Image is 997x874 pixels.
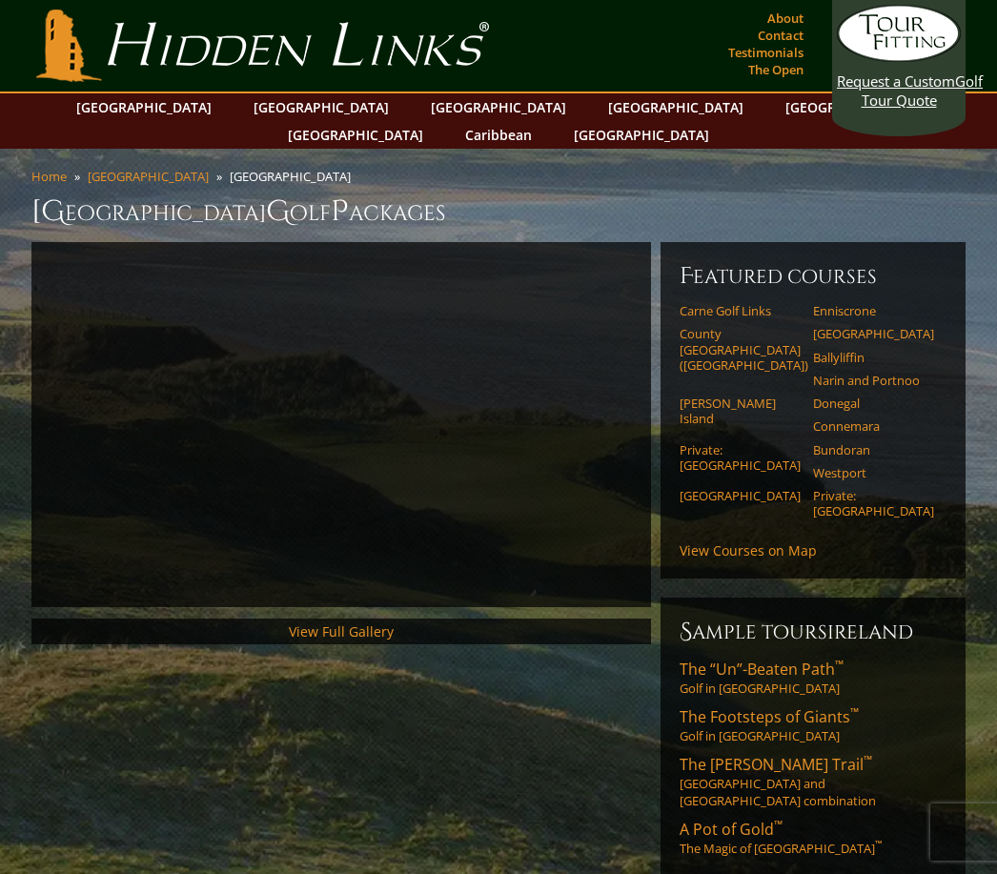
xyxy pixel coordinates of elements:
[680,819,783,840] span: A Pot of Gold
[776,93,930,121] a: [GEOGRAPHIC_DATA]
[837,71,955,91] span: Request a Custom
[31,168,67,185] a: Home
[813,373,934,388] a: Narin and Portnoo
[813,326,934,341] a: [GEOGRAPHIC_DATA]
[230,168,358,185] li: [GEOGRAPHIC_DATA]
[421,93,576,121] a: [GEOGRAPHIC_DATA]
[680,488,801,503] a: [GEOGRAPHIC_DATA]
[723,39,808,66] a: Testimonials
[289,622,394,640] a: View Full Gallery
[875,839,882,851] sup: ™
[680,659,946,697] a: The “Un”-Beaten Path™Golf in [GEOGRAPHIC_DATA]
[456,121,541,149] a: Caribbean
[680,303,801,318] a: Carne Golf Links
[88,168,209,185] a: [GEOGRAPHIC_DATA]
[837,5,961,110] a: Request a CustomGolf Tour Quote
[680,541,817,559] a: View Courses on Map
[680,819,946,857] a: A Pot of Gold™The Magic of [GEOGRAPHIC_DATA]™
[680,659,844,680] span: The “Un”-Beaten Path
[266,193,290,231] span: G
[743,56,808,83] a: The Open
[864,752,872,768] sup: ™
[813,303,934,318] a: Enniscrone
[564,121,719,149] a: [GEOGRAPHIC_DATA]
[680,754,872,775] span: The [PERSON_NAME] Trail
[278,121,433,149] a: [GEOGRAPHIC_DATA]
[680,442,801,474] a: Private: [GEOGRAPHIC_DATA]
[813,442,934,457] a: Bundoran
[813,350,934,365] a: Ballyliffin
[244,93,398,121] a: [GEOGRAPHIC_DATA]
[813,465,934,480] a: Westport
[835,657,844,673] sup: ™
[680,706,946,744] a: The Footsteps of Giants™Golf in [GEOGRAPHIC_DATA]
[850,704,859,721] sup: ™
[331,193,349,231] span: P
[774,817,783,833] sup: ™
[753,22,808,49] a: Contact
[680,396,801,427] a: [PERSON_NAME] Island
[680,706,859,727] span: The Footsteps of Giants
[599,93,753,121] a: [GEOGRAPHIC_DATA]
[813,418,934,434] a: Connemara
[67,93,221,121] a: [GEOGRAPHIC_DATA]
[680,754,946,809] a: The [PERSON_NAME] Trail™[GEOGRAPHIC_DATA] and [GEOGRAPHIC_DATA] combination
[813,396,934,411] a: Donegal
[680,261,946,292] h6: Featured Courses
[680,326,801,373] a: County [GEOGRAPHIC_DATA] ([GEOGRAPHIC_DATA])
[813,488,934,519] a: Private: [GEOGRAPHIC_DATA]
[763,5,808,31] a: About
[31,193,966,231] h1: [GEOGRAPHIC_DATA] olf ackages
[680,617,946,647] h6: Sample ToursIreland
[51,261,632,588] iframe: Sir-Nick-on-Northwest-Ireland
